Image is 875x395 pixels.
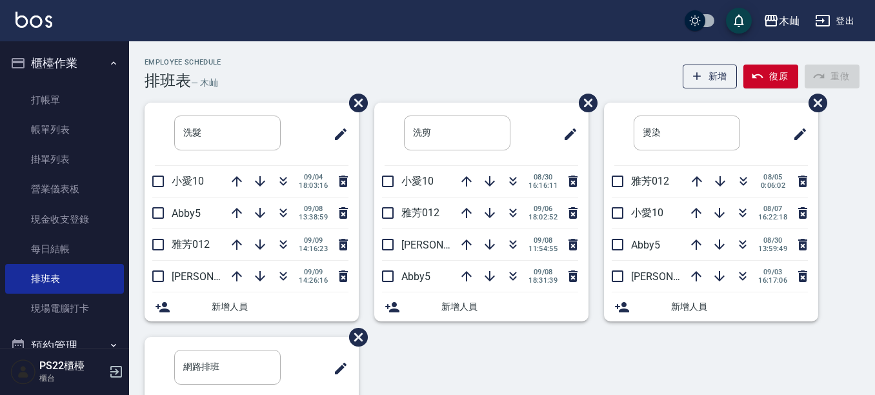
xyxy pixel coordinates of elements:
span: Abby5 [631,239,660,251]
a: 排班表 [5,264,124,294]
span: Abby5 [401,270,430,283]
span: [PERSON_NAME]7 [631,270,714,283]
span: 11:54:55 [528,245,558,253]
span: 08/30 [528,173,558,181]
button: 預約管理 [5,329,124,363]
span: 刪除班表 [569,84,599,122]
span: 08/30 [758,236,787,245]
span: 小愛10 [631,207,663,219]
span: 16:16:11 [528,181,558,190]
span: 刪除班表 [339,318,370,356]
button: 木屾 [758,8,805,34]
span: 09/04 [299,173,328,181]
a: 營業儀表板 [5,174,124,204]
span: Abby5 [172,207,201,219]
span: 08/07 [758,205,787,213]
span: 雅芳012 [401,207,439,219]
p: 櫃台 [39,372,105,384]
input: 排版標題 [404,116,510,150]
span: 13:59:49 [758,245,787,253]
h2: Employee Schedule [145,58,221,66]
div: 新增人員 [145,292,359,321]
span: 16:22:18 [758,213,787,221]
span: 09/08 [299,205,328,213]
a: 帳單列表 [5,115,124,145]
h3: 排班表 [145,72,191,90]
span: 新增人員 [441,300,578,314]
span: 09/03 [758,268,787,276]
span: 09/08 [528,236,558,245]
span: 16:17:06 [758,276,787,285]
span: 新增人員 [671,300,808,314]
div: 木屾 [779,13,800,29]
img: Logo [15,12,52,28]
a: 現金收支登錄 [5,205,124,234]
span: 18:03:16 [299,181,328,190]
span: 雅芳012 [172,238,210,250]
button: 登出 [810,9,860,33]
span: 小愛10 [172,175,204,187]
span: 雅芳012 [631,175,669,187]
button: 新增 [683,65,738,88]
input: 排版標題 [174,350,281,385]
span: 13:38:59 [299,213,328,221]
button: save [726,8,752,34]
span: 09/08 [528,268,558,276]
span: 修改班表的標題 [785,119,808,150]
button: 櫃檯作業 [5,46,124,80]
input: 排版標題 [174,116,281,150]
div: 新增人員 [374,292,588,321]
span: 14:16:23 [299,245,328,253]
a: 每日結帳 [5,234,124,264]
span: 修改班表的標題 [325,119,348,150]
span: 修改班表的標題 [325,353,348,384]
h5: PS22櫃檯 [39,360,105,372]
a: 現場電腦打卡 [5,294,124,323]
span: 14:26:16 [299,276,328,285]
span: 小愛10 [401,175,434,187]
span: 新增人員 [212,300,348,314]
a: 打帳單 [5,85,124,115]
span: 08/05 [759,173,787,181]
div: 新增人員 [604,292,818,321]
span: 09/09 [299,268,328,276]
h6: — 木屾 [191,76,218,90]
span: [PERSON_NAME]7 [172,270,255,283]
span: 09/09 [299,236,328,245]
input: 排版標題 [634,116,740,150]
span: 09/06 [528,205,558,213]
img: Person [10,359,36,385]
a: 掛單列表 [5,145,124,174]
span: 0:06:02 [759,181,787,190]
span: 刪除班表 [339,84,370,122]
span: 刪除班表 [799,84,829,122]
span: [PERSON_NAME]7 [401,239,485,251]
span: 修改班表的標題 [555,119,578,150]
span: 18:02:52 [528,213,558,221]
span: 18:31:39 [528,276,558,285]
button: 復原 [743,65,798,88]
